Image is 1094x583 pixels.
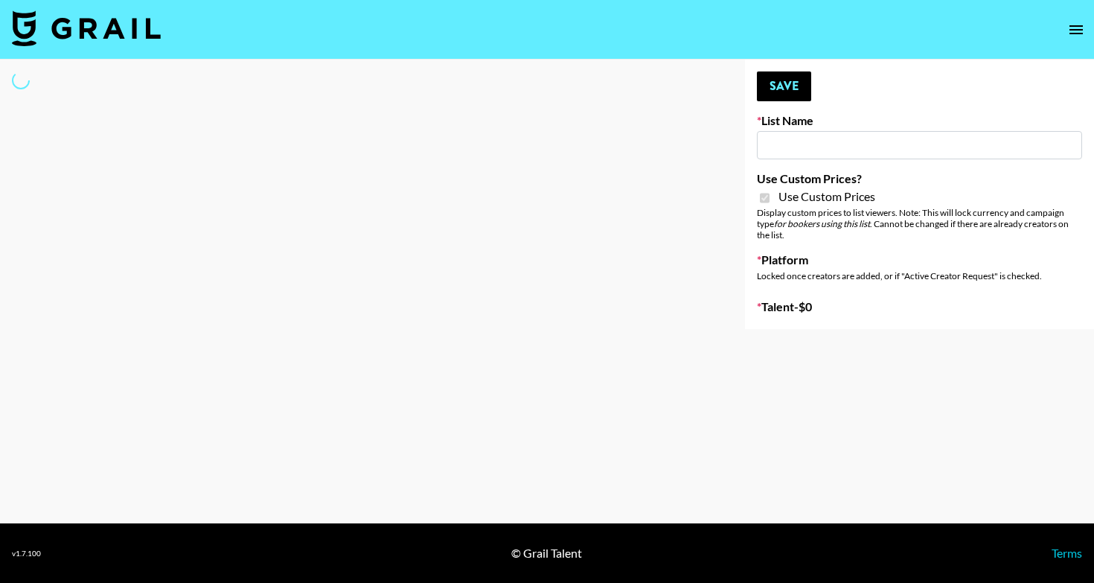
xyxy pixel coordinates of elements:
[511,546,582,561] div: © Grail Talent
[757,270,1082,281] div: Locked once creators are added, or if "Active Creator Request" is checked.
[1052,546,1082,560] a: Terms
[774,218,870,229] em: for bookers using this list
[1061,15,1091,45] button: open drawer
[757,71,811,101] button: Save
[778,189,875,204] span: Use Custom Prices
[757,252,1082,267] label: Platform
[757,207,1082,240] div: Display custom prices to list viewers. Note: This will lock currency and campaign type . Cannot b...
[757,299,1082,314] label: Talent - $ 0
[757,171,1082,186] label: Use Custom Prices?
[12,549,41,558] div: v 1.7.100
[757,113,1082,128] label: List Name
[12,10,161,46] img: Grail Talent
